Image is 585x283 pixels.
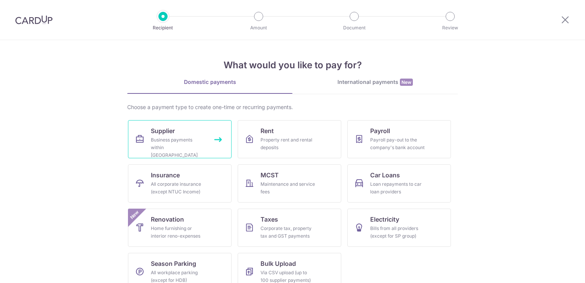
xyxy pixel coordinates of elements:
[151,170,180,180] span: Insurance
[261,136,315,151] div: Property rent and rental deposits
[400,79,413,86] span: New
[151,215,184,224] span: Renovation
[261,225,315,240] div: Corporate tax, property tax and GST payments
[128,164,232,203] a: InsuranceAll corporate insurance (except NTUC Income)
[347,120,451,158] a: PayrollPayroll pay-out to the company's bank account
[292,78,458,86] div: International payments
[128,209,232,247] a: RenovationHome furnishing or interior reno-expensesNew
[151,180,206,196] div: All corporate insurance (except NTUC Income)
[127,103,458,111] div: Choose a payment type to create one-time or recurring payments.
[127,58,458,72] h4: What would you like to pay for?
[135,24,191,32] p: Recipient
[17,5,33,12] span: Help
[261,126,274,135] span: Rent
[151,259,196,268] span: Season Parking
[128,209,141,221] span: New
[151,225,206,240] div: Home furnishing or interior reno-expenses
[151,126,175,135] span: Supplier
[238,120,341,158] a: RentProperty rent and rental deposits
[230,24,287,32] p: Amount
[15,15,53,24] img: CardUp
[238,209,341,247] a: TaxesCorporate tax, property tax and GST payments
[370,225,425,240] div: Bills from all providers (except for SP group)
[347,209,451,247] a: ElectricityBills from all providers (except for SP group)
[370,170,400,180] span: Car Loans
[261,170,279,180] span: MCST
[326,24,382,32] p: Document
[347,164,451,203] a: Car LoansLoan repayments to car loan providers
[422,24,478,32] p: Review
[151,136,206,159] div: Business payments within [GEOGRAPHIC_DATA]
[370,180,425,196] div: Loan repayments to car loan providers
[261,215,278,224] span: Taxes
[370,126,390,135] span: Payroll
[370,136,425,151] div: Payroll pay-out to the company's bank account
[370,215,399,224] span: Electricity
[127,78,292,86] div: Domestic payments
[261,259,296,268] span: Bulk Upload
[238,164,341,203] a: MCSTMaintenance and service fees
[261,180,315,196] div: Maintenance and service fees
[67,5,83,12] span: Help
[128,120,232,158] a: SupplierBusiness payments within [GEOGRAPHIC_DATA]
